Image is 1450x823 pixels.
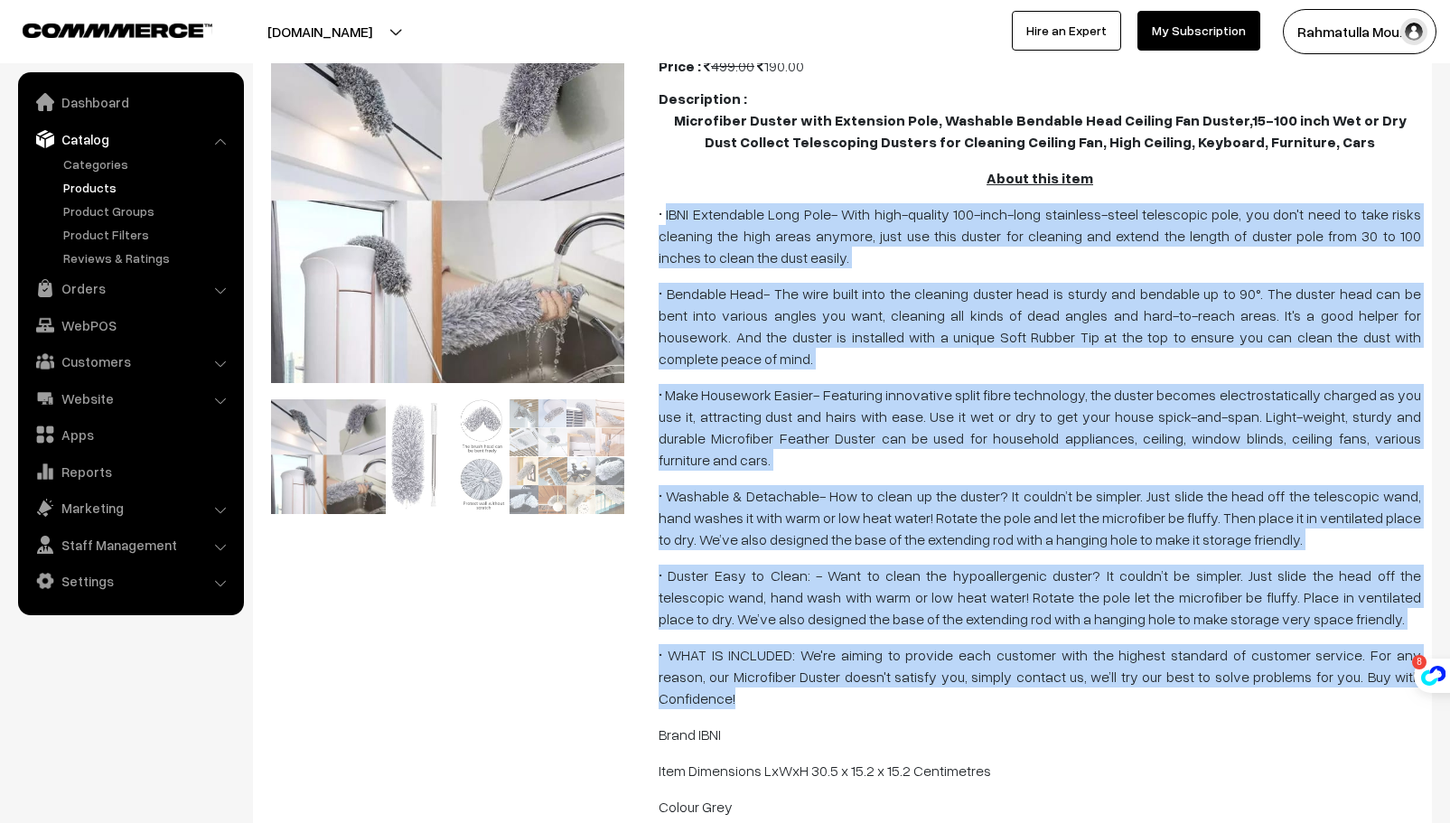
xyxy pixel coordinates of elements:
img: user [1400,18,1427,45]
div: 190.00 [659,55,1421,77]
a: Reports [23,455,238,488]
img: COMMMERCE [23,23,212,37]
p: • Bendable Head- The wire built into the cleaning duster head is sturdy and bendable up to 90°. T... [659,283,1421,369]
img: 1705158817109471-33oI4m1L_SL1001_.jpg [510,399,624,514]
img: 17051587796914IMG-20230905-WA0002.jpg [271,399,386,514]
a: Hire an Expert [1012,11,1121,51]
a: Catalog [23,123,238,155]
b: Microfiber Duster with Extension Pole, Washable Bendable Head Ceiling Fan Duster,15-100 inch Wet ... [674,111,1407,151]
a: Staff Management [23,528,238,561]
img: 17051587796914IMG-20230905-WA0002.jpg [271,30,624,383]
a: Categories [59,154,238,173]
p: • WHAT IS INCLUDED: We're aiming to provide each customer with the highest standard of customer s... [659,644,1421,709]
a: Product Groups [59,201,238,220]
p: Item Dimensions LxWxH ‎30.5 x 15.2 x 15.2 Centimetres [659,760,1421,781]
img: 1705158817691051q22oDz7L.jpg [390,399,505,510]
a: My Subscription [1137,11,1260,51]
span: 499.00 [704,57,754,75]
a: Product Filters [59,225,238,244]
a: Orders [23,272,238,304]
p: Colour ‎Grey [659,796,1421,818]
a: WebPOS [23,309,238,341]
p: Brand ‎IBNI [659,724,1421,745]
p: • Make Housework Easier- Featuring innovative split fibre technology, the duster becomes electros... [659,384,1421,471]
p: • IBNI Extendable Long Pole- With high-quality 100-inch-long stainless-steel telescopic pole, you... [659,203,1421,268]
a: Settings [23,565,238,597]
a: COMMMERCE [23,18,181,40]
p: • Duster Easy to Clean: - Want to clean the hypoallergenic duster? It couldn’t be simpler. Just s... [659,565,1421,630]
button: [DOMAIN_NAME] [204,9,435,54]
u: About this item [987,169,1093,187]
a: Website [23,382,238,415]
b: Price : [659,57,701,75]
a: Apps [23,418,238,451]
a: Dashboard [23,86,238,118]
b: Description : [659,89,747,108]
a: Reviews & Ratings [59,248,238,267]
button: Rahmatulla Mou… [1283,9,1436,54]
a: Marketing [23,491,238,524]
a: Customers [23,345,238,378]
p: • Washable & Detachable- How to clean up the duster? It couldn’t be simpler. Just slide the head ... [659,485,1421,550]
a: Products [59,178,238,197]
